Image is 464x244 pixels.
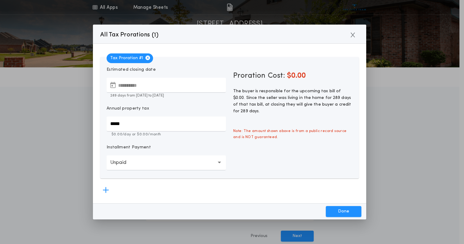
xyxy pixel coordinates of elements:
p: $0.00 /day or $0.00 /month [107,132,226,137]
input: Annual property tax [107,117,226,131]
span: 1 [154,32,156,38]
span: Proration [233,71,265,81]
span: The buyer is responsible for the upcoming tax bill of $0.00. Since the seller was living in the h... [233,89,351,114]
p: Installment Payment [107,144,151,151]
span: Cost: [268,72,285,80]
button: Unpaid [107,155,226,170]
span: $0.00 [287,72,306,80]
p: All Tax Prorations ( ) [100,30,159,40]
p: Estimated closing date [107,67,226,73]
button: Done [326,206,361,217]
p: Unpaid [110,159,136,166]
p: Annual property tax [107,106,149,112]
span: Note: The amount shown above is from a public record source and is NOT guaranteed. [230,124,356,144]
p: 289 days from [DATE] to [DATE] [107,93,226,98]
span: Tax Proration # 1 [107,53,153,63]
